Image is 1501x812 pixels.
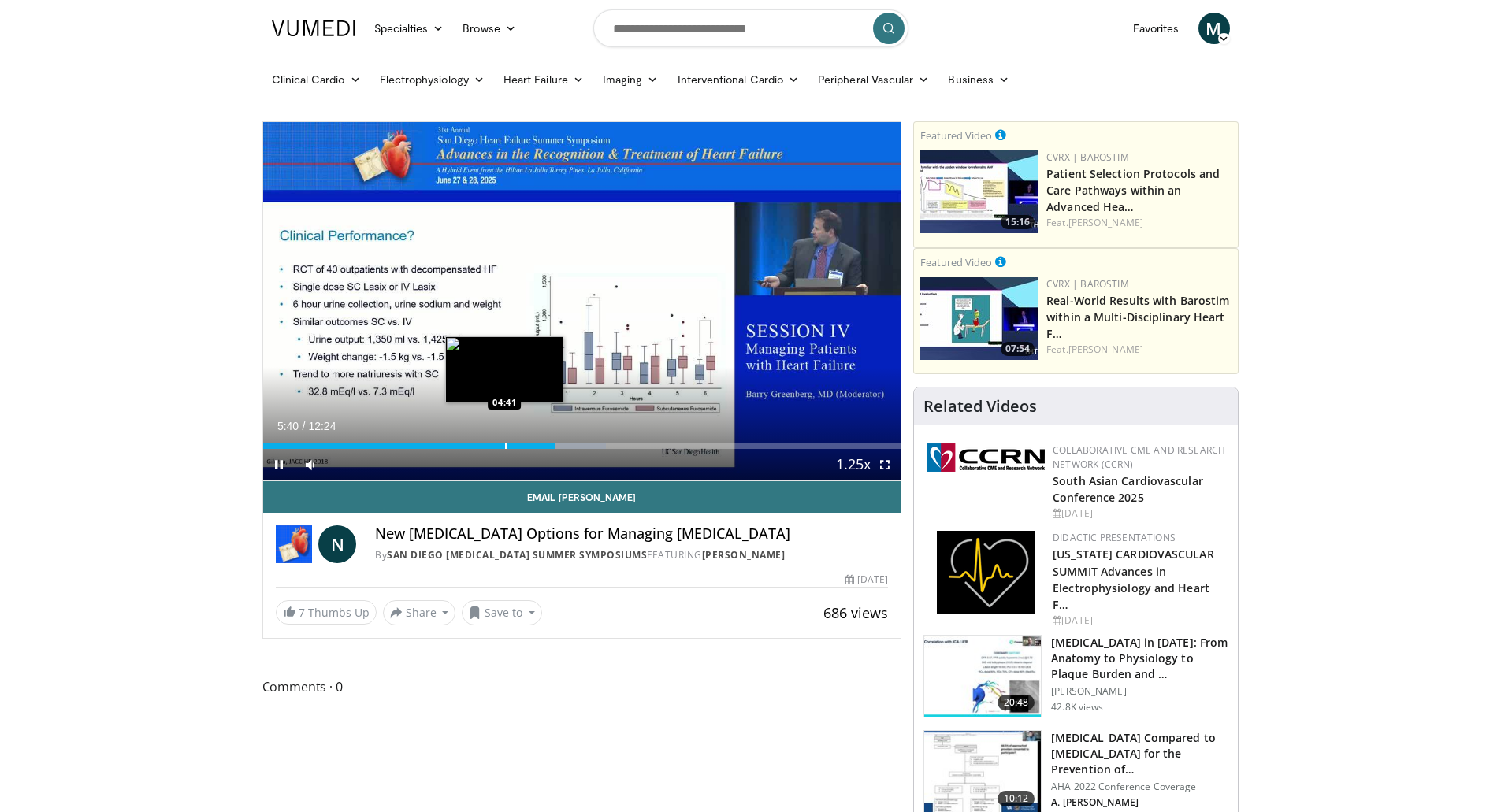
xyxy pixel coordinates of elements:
p: [PERSON_NAME] [1051,685,1228,698]
a: [PERSON_NAME] [702,548,786,562]
img: c8104730-ef7e-406d-8f85-1554408b8bf1.150x105_q85_crop-smart_upscale.jpg [920,150,1038,233]
a: Specialties [365,13,454,44]
a: Imaging [593,64,668,95]
a: Real-World Results with Barostim within a Multi-Disciplinary Heart F… [1046,293,1229,341]
a: Peripheral Vascular [808,64,938,95]
button: Save to [462,600,542,625]
a: Clinical Cardio [262,64,370,95]
span: 5:40 [277,420,299,432]
span: 20:48 [998,695,1035,710]
button: Fullscreen [869,449,901,480]
div: [DATE] [845,573,888,587]
small: Featured Video [920,128,992,143]
a: Business [938,64,1019,95]
button: Pause [263,449,295,480]
a: M [1198,13,1230,44]
h4: New [MEDICAL_DATA] Options for Managing [MEDICAL_DATA] [375,525,888,543]
a: South Asian Cardiovascular Conference 2025 [1053,473,1203,505]
a: 7 Thumbs Up [276,600,377,625]
input: Search topics, interventions [593,9,908,47]
div: By FEATURING [375,548,888,562]
small: Featured Video [920,255,992,269]
a: Electrophysiology [370,64,494,95]
span: 15:16 [1001,215,1035,229]
p: AHA 2022 Conference Coverage [1051,780,1228,793]
span: 10:12 [998,791,1035,806]
div: [DATE] [1053,614,1225,628]
a: San Diego [MEDICAL_DATA] Summer Symposiums [387,548,647,562]
img: VuMedi Logo [272,20,355,36]
span: 686 views [823,603,888,622]
a: Favorites [1124,13,1189,44]
button: Share [383,600,456,625]
div: Feat. [1046,343,1232,357]
a: [PERSON_NAME] [1068,216,1143,229]
a: Interventional Cardio [668,64,809,95]
a: CVRx | Barostim [1046,277,1129,291]
button: Mute [295,449,326,480]
span: 12:24 [308,420,336,432]
span: / [303,420,306,432]
a: [US_STATE] CARDIOVASCULAR SUMMIT Advances in Electrophysiology and Heart F… [1053,547,1214,611]
div: Didactic Presentations [1053,531,1225,545]
span: Comments 0 [262,677,902,697]
h3: [MEDICAL_DATA] Compared to [MEDICAL_DATA] for the Prevention of… [1051,730,1228,777]
a: Heart Failure [494,64,593,95]
img: San Diego Heart Failure Summer Symposiums [276,525,313,563]
button: Playback Rate [838,449,869,480]
a: 20:48 [MEDICAL_DATA] in [DATE]: From Anatomy to Physiology to Plaque Burden and … [PERSON_NAME] 4... [923,635,1228,718]
span: 07:54 [1001,342,1035,356]
h3: [MEDICAL_DATA] in [DATE]: From Anatomy to Physiology to Plaque Burden and … [1051,635,1228,682]
a: CVRx | Barostim [1046,150,1129,164]
div: Feat. [1046,216,1232,230]
div: [DATE] [1053,506,1225,521]
a: Patient Selection Protocols and Care Pathways within an Advanced Hea… [1046,166,1220,214]
img: 823da73b-7a00-425d-bb7f-45c8b03b10c3.150x105_q85_crop-smart_upscale.jpg [924,636,1041,717]
span: 7 [299,605,305,620]
div: Progress Bar [263,443,901,449]
a: N [318,525,356,563]
a: Collaborative CME and Research Network (CCRN) [1053,443,1225,471]
a: 07:54 [920,277,1038,360]
img: 1860aa7a-ba06-47e3-81a4-3dc728c2b4cf.png.150x105_q85_autocrop_double_scale_upscale_version-0.2.png [937,531,1035,614]
video-js: Video Player [263,122,901,481]
a: Browse [453,13,526,44]
img: d6bcd5d9-0712-4576-a4e4-b34173a4dc7b.150x105_q85_crop-smart_upscale.jpg [920,277,1038,360]
p: 42.8K views [1051,701,1103,714]
a: Email [PERSON_NAME] [263,481,901,513]
p: A. [PERSON_NAME] [1051,796,1228,809]
h4: Related Videos [923,397,1037,416]
a: [PERSON_NAME] [1068,343,1143,356]
a: 15:16 [920,150,1038,233]
img: a04ee3ba-8487-4636-b0fb-5e8d268f3737.png.150x105_q85_autocrop_double_scale_upscale_version-0.2.png [927,443,1045,472]
img: image.jpeg [445,336,563,402]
